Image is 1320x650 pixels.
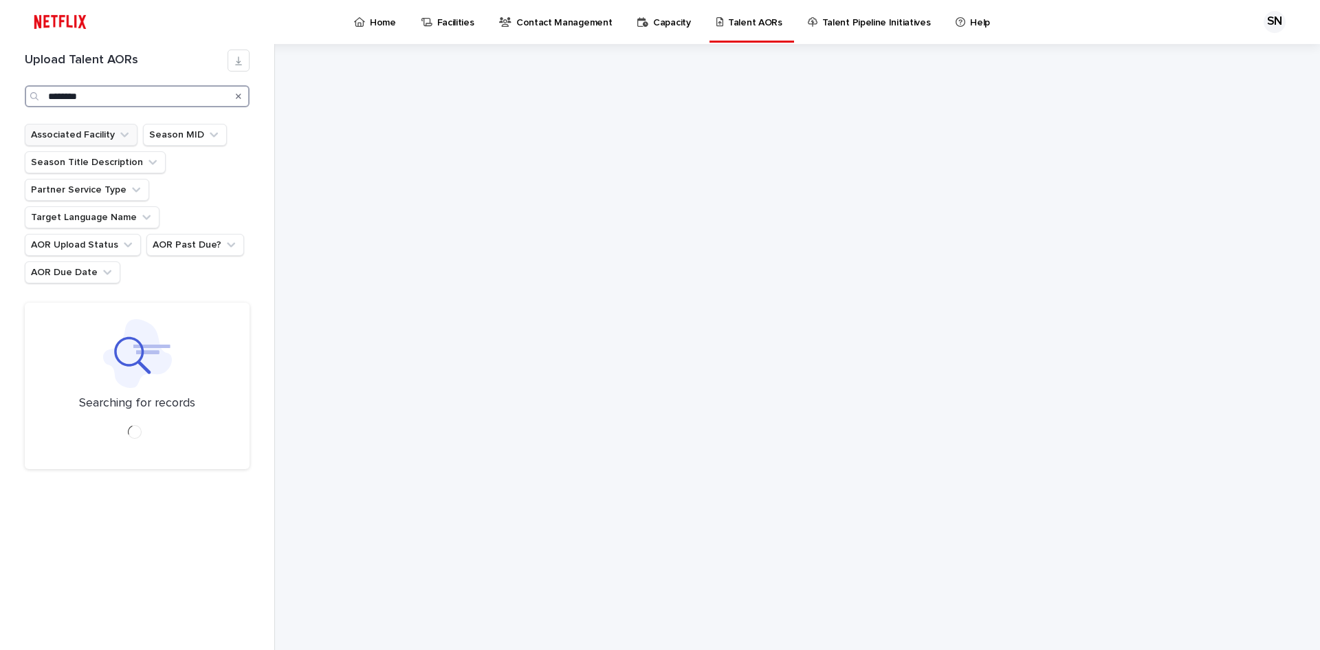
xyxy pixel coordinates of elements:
button: Target Language Name [25,206,159,228]
button: Associated Facility [25,124,137,146]
h1: Upload Talent AORs [25,53,228,68]
button: Partner Service Type [25,179,149,201]
input: Search [25,85,250,107]
img: ifQbXi3ZQGMSEF7WDB7W [27,8,93,36]
button: AOR Due Date [25,261,120,283]
div: SN [1264,11,1286,33]
button: AOR Past Due? [146,234,244,256]
button: AOR Upload Status [25,234,141,256]
button: Season MID [143,124,227,146]
p: Searching for records [79,396,195,411]
button: Season Title Description [25,151,166,173]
